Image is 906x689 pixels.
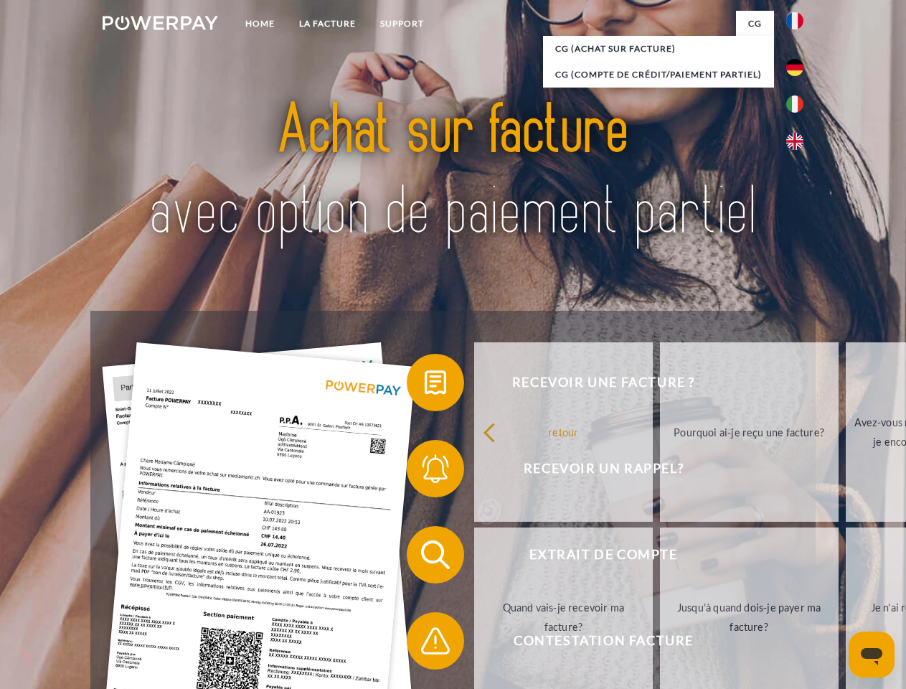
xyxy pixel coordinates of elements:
[669,598,830,637] div: Jusqu'à quand dois-je payer ma facture?
[786,59,803,76] img: de
[407,612,780,670] button: Contestation Facture
[137,69,769,275] img: title-powerpay_fr.svg
[543,62,774,88] a: CG (Compte de crédit/paiement partiel)
[417,451,453,487] img: qb_bell.svg
[407,354,780,411] button: Recevoir une facture ?
[669,422,830,441] div: Pourquoi ai-je reçu une facture?
[483,422,644,441] div: retour
[287,11,368,37] a: LA FACTURE
[543,36,774,62] a: CG (achat sur facture)
[786,12,803,29] img: fr
[786,133,803,150] img: en
[736,11,774,37] a: CG
[483,598,644,637] div: Quand vais-je recevoir ma facture?
[849,632,895,678] iframe: Bouton de lancement de la fenêtre de messagerie
[233,11,287,37] a: Home
[786,95,803,113] img: it
[103,16,218,30] img: logo-powerpay-white.svg
[368,11,436,37] a: Support
[417,365,453,400] img: qb_bill.svg
[407,526,780,583] button: Extrait de compte
[417,537,453,573] img: qb_search.svg
[407,440,780,497] button: Recevoir un rappel?
[417,623,453,659] img: qb_warning.svg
